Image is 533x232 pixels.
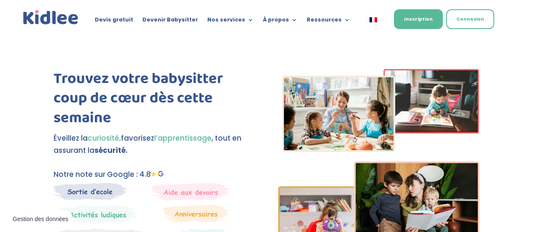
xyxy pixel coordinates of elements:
a: Inscription [394,9,443,29]
a: Devis gratuit [95,17,133,26]
h1: Trouvez votre babysitter coup de cœur dès cette semaine [54,69,255,132]
button: Gestion des données [8,211,73,228]
a: Kidlee Logo [21,8,80,27]
span: l’apprentissage [154,133,212,143]
span: curiosité, [88,133,121,143]
p: Notre note sur Google : 4.8 [54,168,255,181]
a: Devenir Babysitter [142,17,198,26]
p: Éveillez la favorisez , tout en assurant la [54,132,255,157]
a: Ressources [307,17,350,26]
a: Connexion [446,9,494,29]
img: Anniversaire [163,205,229,222]
a: À propos [263,17,297,26]
a: Nos services [207,17,254,26]
strong: sécurité. [94,145,128,155]
img: logo_kidlee_bleu [21,8,80,27]
img: Sortie decole [54,183,127,200]
img: Mercredi [54,205,137,224]
img: Français [370,17,377,22]
span: Gestion des données [13,216,68,223]
img: weekends [151,183,230,200]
